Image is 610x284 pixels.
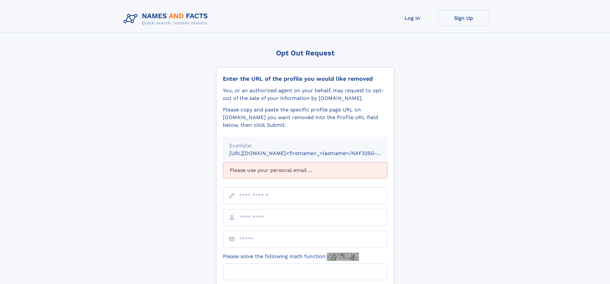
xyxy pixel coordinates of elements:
div: Example: [229,142,381,150]
div: You, or an authorized agent on your behalf, may request to opt-out of the sale of your informatio... [223,87,387,102]
a: Log In [387,10,438,26]
div: Please copy and paste the specific profile page URL on [DOMAIN_NAME] you want removed into the Pr... [223,106,387,129]
a: Sign Up [438,10,489,26]
div: Enter the URL of the profile you would like removed [223,75,387,82]
div: Opt Out Request [216,49,394,57]
label: Please solve the following math function: [223,253,359,261]
div: Please use your personal email ... [223,162,387,178]
img: Logo Names and Facts [121,10,213,28]
small: [URL][DOMAIN_NAME]<firstname>_<lastname>/NAF325G-xxxxxxxx [229,150,400,156]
